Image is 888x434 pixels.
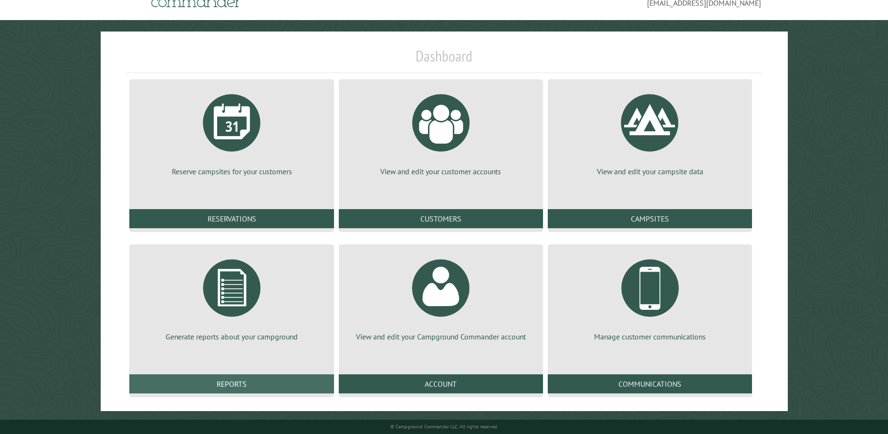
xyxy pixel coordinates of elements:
[559,331,741,342] p: Manage customer communications
[129,209,334,228] a: Reservations
[350,166,532,177] p: View and edit your customer accounts
[141,87,322,177] a: Reserve campsites for your customers
[548,374,752,393] a: Communications
[129,374,334,393] a: Reports
[390,423,498,430] small: © Campground Commander LLC. All rights reserved.
[141,331,322,342] p: Generate reports about your campground
[559,166,741,177] p: View and edit your campsite data
[127,47,761,73] h1: Dashboard
[559,87,741,177] a: View and edit your campsite data
[339,209,543,228] a: Customers
[350,87,532,177] a: View and edit your customer accounts
[548,209,752,228] a: Campsites
[350,331,532,342] p: View and edit your Campground Commander account
[141,166,322,177] p: Reserve campsites for your customers
[339,374,543,393] a: Account
[141,252,322,342] a: Generate reports about your campground
[350,252,532,342] a: View and edit your Campground Commander account
[559,252,741,342] a: Manage customer communications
